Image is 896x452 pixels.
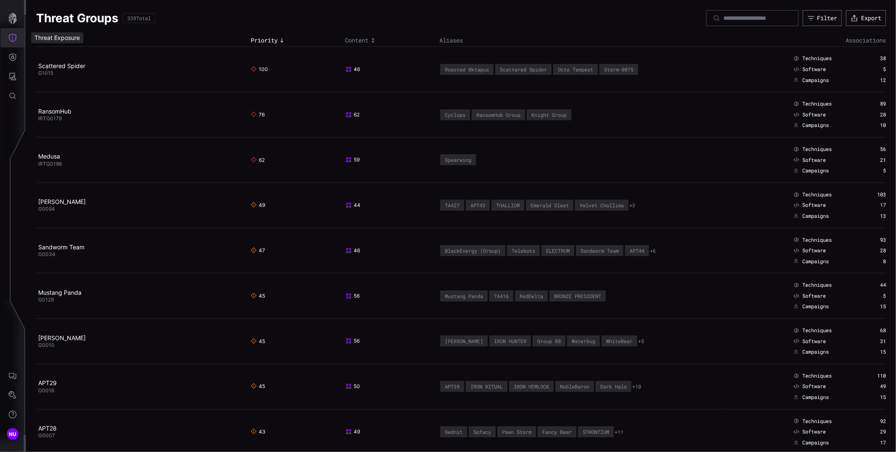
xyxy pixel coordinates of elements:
div: NobleBaron [560,383,589,389]
button: Export [846,10,886,26]
span: Campaigns [802,303,829,310]
div: 5 [859,66,886,73]
div: Velvet Chollima [580,202,624,208]
span: Software [802,293,826,299]
span: G0094 [38,206,55,212]
div: 17 [859,202,886,209]
div: 21 [859,157,886,164]
div: RedDelta [520,293,543,299]
div: 17 [859,439,886,446]
div: 8 [859,258,886,265]
span: 50 [345,383,360,390]
span: 100 [251,66,268,73]
button: +6 [650,248,656,254]
div: 110 [859,373,886,379]
span: Techniques [802,327,832,334]
a: [PERSON_NAME] [38,334,86,341]
span: 44 [345,202,361,209]
div: Toggle sort direction [345,37,436,44]
button: +3 [629,202,635,209]
span: NU [9,430,17,439]
span: Software [802,66,826,73]
div: Threat Exposure [31,32,83,43]
div: IRON RITUAL [470,383,503,389]
a: RansomHub [38,108,71,115]
span: Techniques [802,237,832,243]
span: 47 [251,247,265,254]
span: 49 [251,202,265,209]
span: 49 [345,428,360,435]
th: Aliases [437,34,720,47]
span: 46 [345,247,360,254]
span: G0016 [38,387,54,394]
div: THALLIUM [496,202,520,208]
div: Storm-0875 [604,66,633,72]
div: 5 [859,167,886,174]
span: Software [802,428,826,435]
div: WhiteBear [606,338,633,344]
div: RansomHub Group [476,112,520,118]
span: G1015 [38,70,53,76]
span: Content [345,37,369,44]
span: Campaigns [802,77,829,84]
a: Sandworm Team [38,243,84,251]
a: APT29 [38,379,57,386]
div: Pawn Storm [502,429,531,435]
div: Mustang Panda [445,293,483,299]
div: 12 [859,77,886,84]
div: IRON HUNTER [494,338,526,344]
div: BlackEnergy (Group) [445,248,501,254]
div: 44 [859,282,886,288]
span: Techniques [802,373,832,379]
div: 15 [859,303,886,310]
span: Campaigns [802,394,829,401]
div: 10 [859,122,886,129]
div: 5 [859,293,886,299]
span: Priority [251,37,278,44]
div: 29 [859,428,886,435]
a: [PERSON_NAME] [38,198,86,205]
span: Campaigns [802,258,829,265]
div: 92 [859,418,886,425]
div: Sofacy [473,429,491,435]
span: 45 [251,383,265,390]
div: ELECTRUM [546,248,570,254]
span: G0129 [38,296,54,303]
div: Cyclops [445,112,465,118]
span: 62 [251,157,265,164]
div: Sednit [445,429,462,435]
div: Fancy Bear [542,429,572,435]
span: 76 [251,111,265,118]
div: Emerald Sleet [531,202,569,208]
button: +5 [638,338,644,345]
div: Filter [817,14,837,22]
div: Sandworm Team [581,248,619,254]
div: APT43 [470,202,485,208]
div: IRON HEMLOCK [514,383,549,389]
span: 46 [345,66,360,73]
div: 28 [859,247,886,254]
div: Scattered Spider [500,66,547,72]
a: Scattered Spider [38,62,85,69]
span: G0007 [38,432,55,439]
span: Techniques [802,146,832,153]
div: 38 [859,55,886,62]
div: Roasted 0ktapus [445,66,489,72]
div: 31 [859,338,886,345]
div: STRONTIUM [583,429,609,435]
div: 15 [859,394,886,401]
div: TA427 [445,202,460,208]
div: 103 [859,191,886,198]
div: Octo Tempest [558,66,593,72]
span: 56 [345,293,360,299]
div: 68 [859,327,886,334]
div: Toggle sort direction [38,37,247,44]
div: BRONZE PRESIDENT [554,293,601,299]
h1: Threat Groups [36,11,118,26]
a: APT28 [38,425,57,432]
div: APT44 [630,248,644,254]
div: Dark Halo [600,383,627,389]
div: 15 [859,349,886,355]
button: +10 [632,383,641,390]
span: 62 [345,111,360,118]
